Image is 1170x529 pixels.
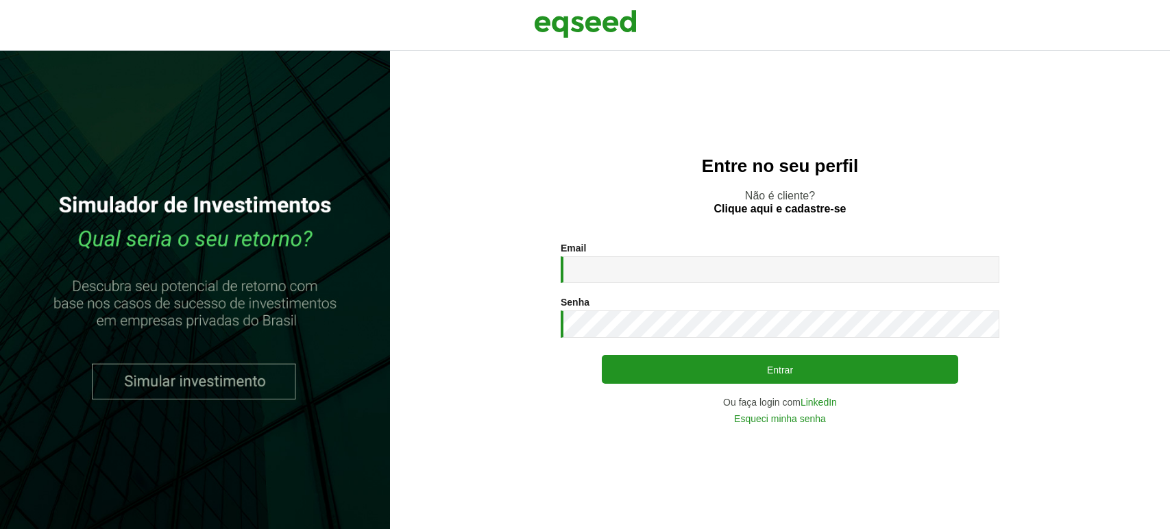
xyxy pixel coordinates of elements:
a: Clique aqui e cadastre-se [714,204,846,214]
div: Ou faça login com [561,397,999,407]
a: Esqueci minha senha [734,414,826,423]
button: Entrar [602,355,958,384]
a: LinkedIn [801,397,837,407]
label: Email [561,243,586,253]
h2: Entre no seu perfil [417,156,1143,176]
img: EqSeed Logo [534,7,637,41]
label: Senha [561,297,589,307]
p: Não é cliente? [417,189,1143,215]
